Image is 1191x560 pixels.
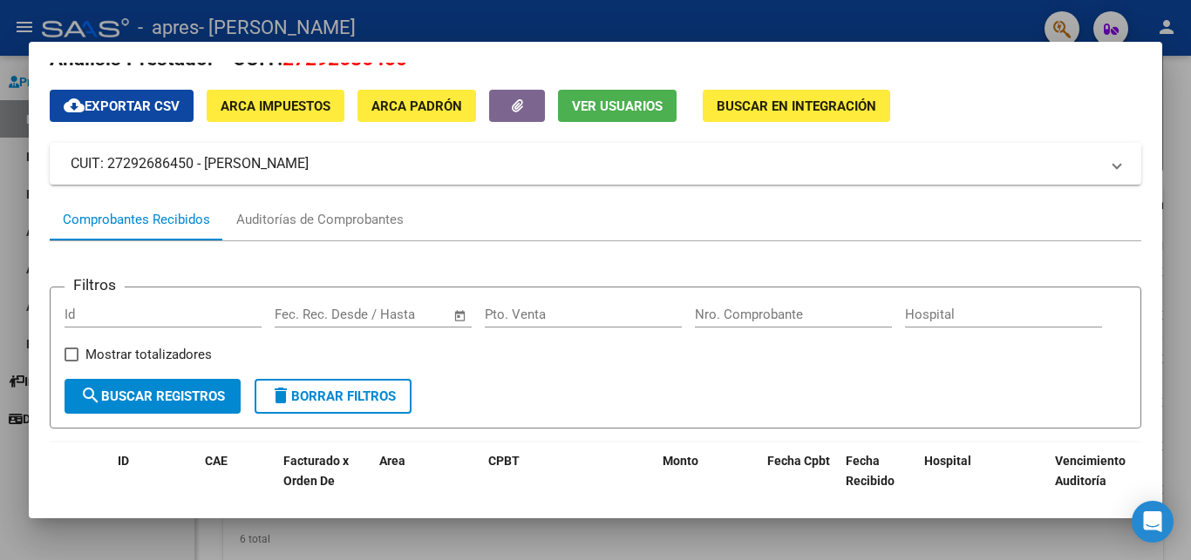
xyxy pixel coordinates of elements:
[64,98,180,114] span: Exportar CSV
[65,379,241,414] button: Buscar Registros
[372,442,481,519] datatable-header-cell: Area
[80,388,225,404] span: Buscar Registros
[205,454,228,468] span: CAE
[717,98,876,114] span: Buscar en Integración
[63,210,210,230] div: Comprobantes Recibidos
[767,454,830,468] span: Fecha Cpbt
[1132,501,1174,543] div: Open Intercom Messenger
[80,385,101,406] mat-icon: search
[221,98,330,114] span: ARCA Impuestos
[347,307,432,322] input: End date
[276,442,372,519] datatable-header-cell: Facturado x Orden De
[488,454,520,468] span: CPBT
[65,273,125,296] h3: Filtros
[275,307,331,322] input: Start date
[270,385,291,406] mat-icon: delete
[924,454,971,468] span: Hospital
[64,95,85,116] mat-icon: cloud_download
[50,143,1141,185] mat-expansion-panel-header: CUIT: 27292686450 - [PERSON_NAME]
[572,98,663,114] span: Ver Usuarios
[703,90,890,122] button: Buscar en Integración
[207,90,344,122] button: ARCA Impuestos
[255,379,412,414] button: Borrar Filtros
[371,98,462,114] span: ARCA Padrón
[357,90,476,122] button: ARCA Padrón
[118,454,129,468] span: ID
[451,306,471,326] button: Open calendar
[236,210,404,230] div: Auditorías de Comprobantes
[282,47,407,70] span: 27292686450
[663,454,698,468] span: Monto
[198,442,276,519] datatable-header-cell: CAE
[50,90,194,122] button: Exportar CSV
[71,153,1099,174] mat-panel-title: CUIT: 27292686450 - [PERSON_NAME]
[917,442,1048,519] datatable-header-cell: Hospital
[1048,442,1126,519] datatable-header-cell: Vencimiento Auditoría
[760,442,839,519] datatable-header-cell: Fecha Cpbt
[379,454,405,468] span: Area
[270,388,396,404] span: Borrar Filtros
[111,442,198,519] datatable-header-cell: ID
[656,442,760,519] datatable-header-cell: Monto
[558,90,677,122] button: Ver Usuarios
[283,454,349,488] span: Facturado x Orden De
[481,442,656,519] datatable-header-cell: CPBT
[85,344,212,365] span: Mostrar totalizadores
[846,454,895,488] span: Fecha Recibido
[839,442,917,519] datatable-header-cell: Fecha Recibido
[1055,454,1126,488] span: Vencimiento Auditoría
